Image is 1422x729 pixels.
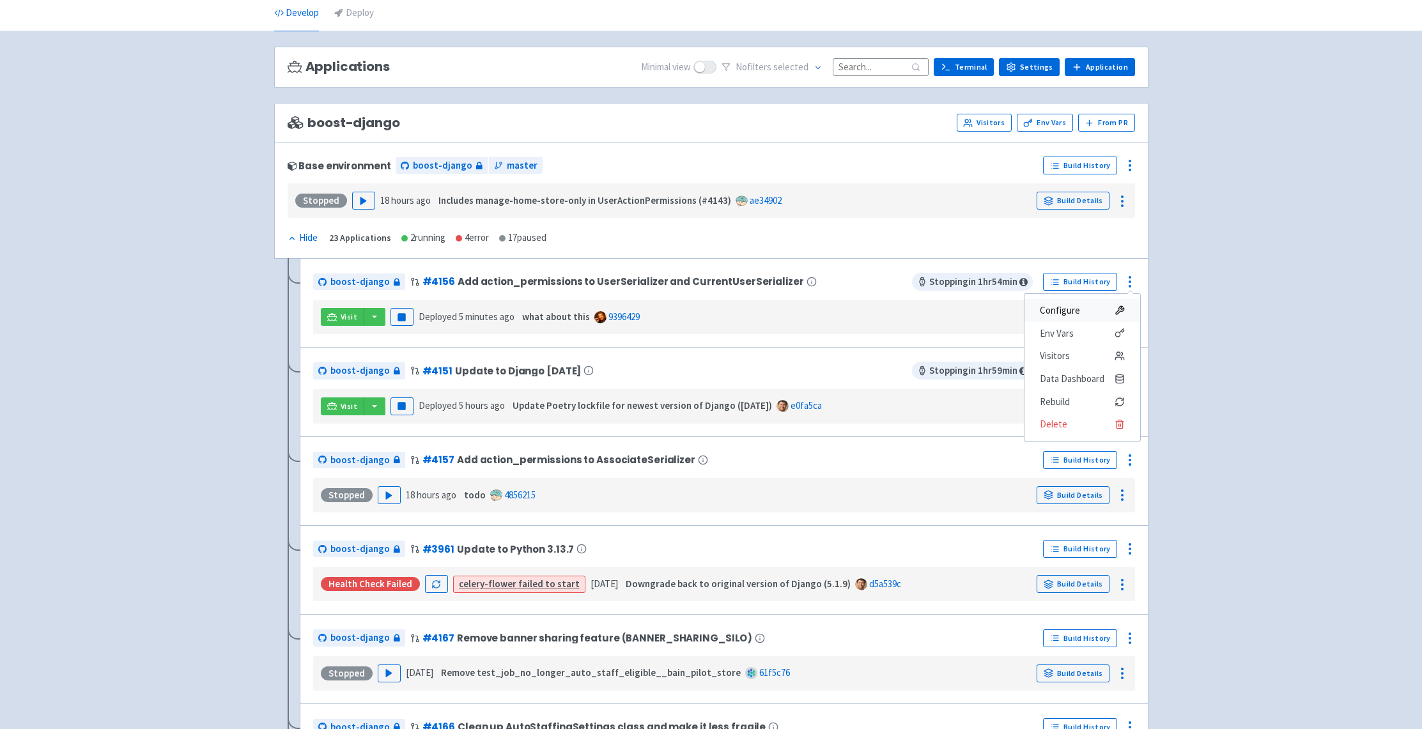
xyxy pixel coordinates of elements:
[441,666,741,679] strong: Remove test_job_no_longer_auto_staff_eligible__bain_pilot_store
[736,60,808,75] span: No filter s
[489,157,543,174] a: master
[1040,393,1070,411] span: Rebuild
[455,365,581,376] span: Update to Django [DATE]
[999,58,1060,76] a: Settings
[522,311,590,323] strong: what about this
[1024,299,1140,322] a: Configure
[1040,347,1070,365] span: Visitors
[419,311,514,323] span: Deployed
[413,158,472,173] span: boost-django
[641,60,691,75] span: Minimal view
[456,231,489,245] div: 4 error
[295,194,347,208] div: Stopped
[1024,390,1140,413] button: Rebuild
[507,158,537,173] span: master
[457,633,752,643] span: Remove banner sharing feature (BANNER_SHARING_SILO)
[513,399,772,411] strong: Update Poetry lockfile for newest version of Django ([DATE])
[457,544,574,555] span: Update to Python 3.13.7
[1037,192,1109,210] a: Build Details
[750,194,782,206] a: ae34902
[313,541,405,558] a: boost-django
[1024,344,1140,367] a: Visitors
[626,578,851,590] strong: Downgrade back to original version of Django (5.1.9)
[1040,415,1067,433] span: Delete
[759,666,790,679] a: 61f5c76
[422,275,455,288] a: #4156
[1040,325,1074,342] span: Env Vars
[380,194,431,206] time: 18 hours ago
[1024,322,1140,345] a: Env Vars
[313,452,405,469] a: boost-django
[321,666,373,680] div: Stopped
[329,231,391,245] div: 23 Applications
[1037,575,1109,593] a: Build Details
[791,399,822,411] a: e0fa5ca
[1043,157,1117,174] a: Build History
[422,364,452,378] a: #4151
[321,577,420,591] div: Health check failed
[1043,273,1117,291] a: Build History
[1065,58,1134,76] a: Application
[288,116,400,130] span: boost-django
[1037,664,1109,682] a: Build Details
[390,397,413,415] button: Pause
[1040,370,1104,388] span: Data Dashboard
[406,489,456,501] time: 18 hours ago
[1040,302,1080,319] span: Configure
[406,666,433,679] time: [DATE]
[1078,114,1135,132] button: From PR
[330,275,390,289] span: boost-django
[458,276,804,287] span: Add action_permissions to UserSerializer and CurrentUserSerializer
[330,453,390,468] span: boost-django
[419,399,505,411] span: Deployed
[591,578,618,590] time: [DATE]
[1024,413,1140,436] button: Delete
[321,488,373,502] div: Stopped
[457,454,695,465] span: Add action_permissions to AssociateSerializer
[422,631,454,645] a: #4167
[330,364,390,378] span: boost-django
[773,61,808,73] span: selected
[869,578,901,590] a: d5a539c
[422,453,454,466] a: #4157
[341,312,357,322] span: Visit
[330,542,390,556] span: boost-django
[912,362,1033,380] span: Stopping in 1 hr 59 min
[1043,451,1117,469] a: Build History
[330,631,390,645] span: boost-django
[1037,486,1109,504] a: Build Details
[341,401,357,411] span: Visit
[288,160,391,171] div: Base environment
[288,231,318,245] div: Hide
[833,58,929,75] input: Search...
[1043,540,1117,558] a: Build History
[459,578,516,590] strong: celery-flower
[499,231,546,245] div: 17 paused
[352,192,375,210] button: Play
[288,231,319,245] button: Hide
[313,629,405,647] a: boost-django
[313,362,405,380] a: boost-django
[459,399,505,411] time: 5 hours ago
[912,273,1033,291] span: Stopping in 1 hr 54 min
[390,308,413,326] button: Pause
[321,397,364,415] a: Visit
[378,664,401,682] button: Play
[288,59,390,74] h3: Applications
[401,231,445,245] div: 2 running
[396,157,488,174] a: boost-django
[464,489,486,501] strong: todo
[459,578,580,590] a: celery-flower failed to start
[313,273,405,291] a: boost-django
[438,194,731,206] strong: Includes manage-home-store-only in UserActionPermissions (#4143)
[957,114,1012,132] a: Visitors
[504,489,536,501] a: 4856215
[378,486,401,504] button: Play
[459,311,514,323] time: 5 minutes ago
[1043,629,1117,647] a: Build History
[1024,367,1140,390] a: Data Dashboard
[321,308,364,326] a: Visit
[608,311,640,323] a: 9396429
[1017,114,1073,132] a: Env Vars
[422,542,454,556] a: #3961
